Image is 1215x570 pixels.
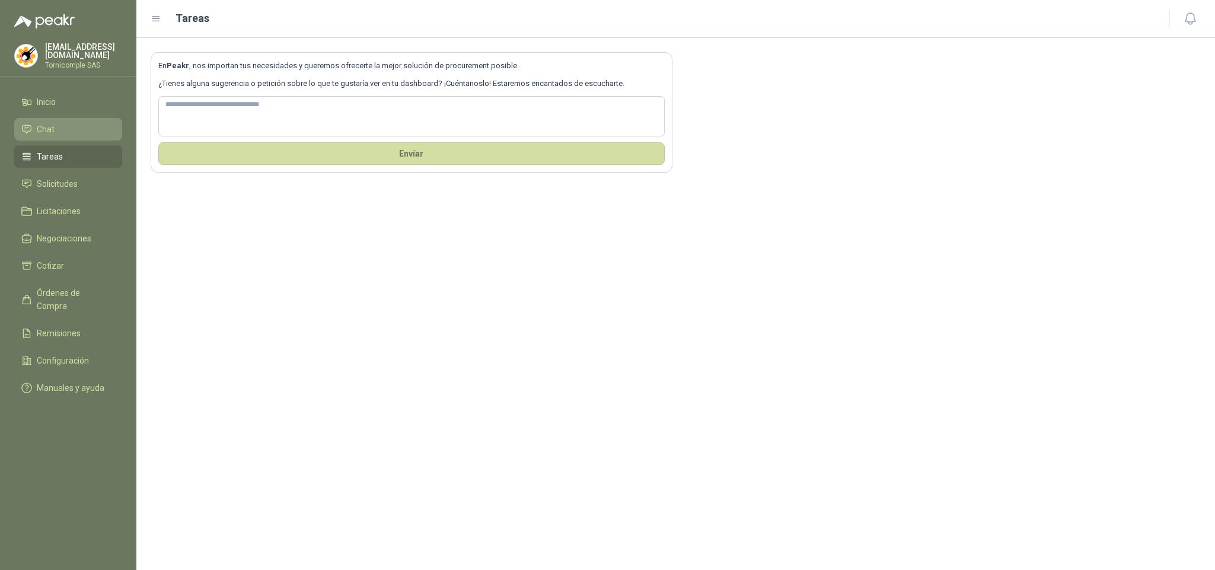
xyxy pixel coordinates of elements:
[158,78,665,90] p: ¿Tienes alguna sugerencia o petición sobre lo que te gustaría ver en tu dashboard? ¡Cuéntanoslo! ...
[37,150,63,163] span: Tareas
[14,254,122,277] a: Cotizar
[37,327,81,340] span: Remisiones
[176,10,209,27] h1: Tareas
[14,173,122,195] a: Solicitudes
[14,118,122,141] a: Chat
[45,62,122,69] p: Tornicomple SAS
[37,232,91,245] span: Negociaciones
[37,205,81,218] span: Licitaciones
[158,60,665,72] p: En , nos importan tus necesidades y queremos ofrecerte la mejor solución de procurement posible.
[37,177,78,190] span: Solicitudes
[37,123,55,136] span: Chat
[158,142,665,165] button: Envíar
[14,91,122,113] a: Inicio
[14,200,122,222] a: Licitaciones
[167,61,189,70] b: Peakr
[37,259,64,272] span: Cotizar
[14,145,122,168] a: Tareas
[14,377,122,399] a: Manuales y ayuda
[37,286,111,313] span: Órdenes de Compra
[14,349,122,372] a: Configuración
[37,354,89,367] span: Configuración
[15,44,37,67] img: Company Logo
[14,14,75,28] img: Logo peakr
[14,282,122,317] a: Órdenes de Compra
[37,381,104,394] span: Manuales y ayuda
[45,43,122,59] p: [EMAIL_ADDRESS][DOMAIN_NAME]
[14,227,122,250] a: Negociaciones
[37,95,56,109] span: Inicio
[14,322,122,345] a: Remisiones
